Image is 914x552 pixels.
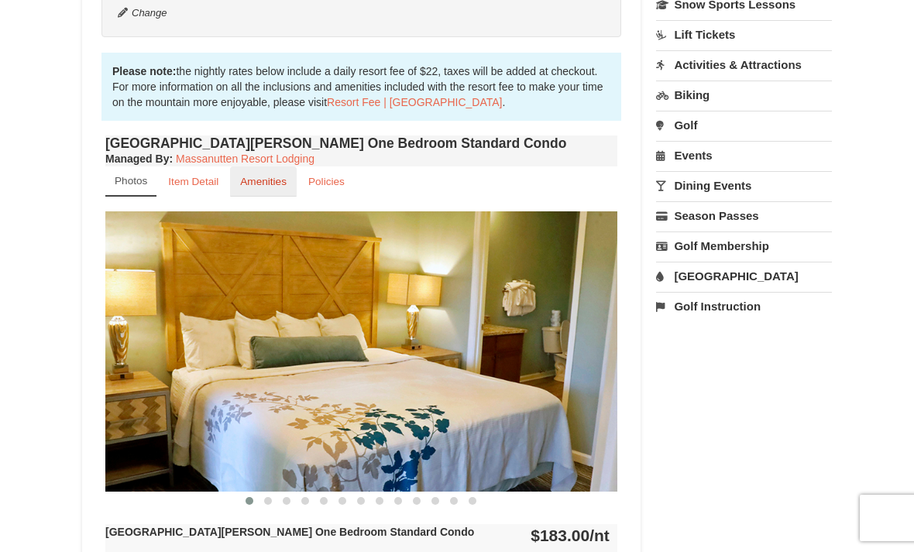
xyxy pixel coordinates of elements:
div: the nightly rates below include a daily resort fee of $22, taxes will be added at checkout. For m... [101,53,621,121]
strong: : [105,153,173,165]
small: Photos [115,175,147,187]
button: Change [117,5,168,22]
a: Biking [656,81,832,109]
img: 18876286-121-55434444.jpg [105,211,617,492]
a: Lift Tickets [656,20,832,49]
a: Item Detail [158,166,228,197]
a: Dining Events [656,171,832,200]
a: Golf Membership [656,231,832,260]
a: [GEOGRAPHIC_DATA] [656,262,832,290]
h4: [GEOGRAPHIC_DATA][PERSON_NAME] One Bedroom Standard Condo [105,135,617,151]
span: /nt [589,526,610,544]
a: Photos [105,166,156,197]
strong: Please note: [112,65,176,77]
a: Massanutten Resort Lodging [176,153,314,165]
span: Managed By [105,153,169,165]
a: Policies [298,166,355,197]
strong: $183.00 [531,526,610,544]
small: Policies [308,176,345,187]
a: Golf Instruction [656,292,832,321]
a: Events [656,141,832,170]
a: Golf [656,111,832,139]
small: Item Detail [168,176,218,187]
strong: [GEOGRAPHIC_DATA][PERSON_NAME] One Bedroom Standard Condo [105,526,474,538]
small: Amenities [240,176,287,187]
a: Season Passes [656,201,832,230]
a: Resort Fee | [GEOGRAPHIC_DATA] [327,96,502,108]
a: Amenities [230,166,297,197]
a: Activities & Attractions [656,50,832,79]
